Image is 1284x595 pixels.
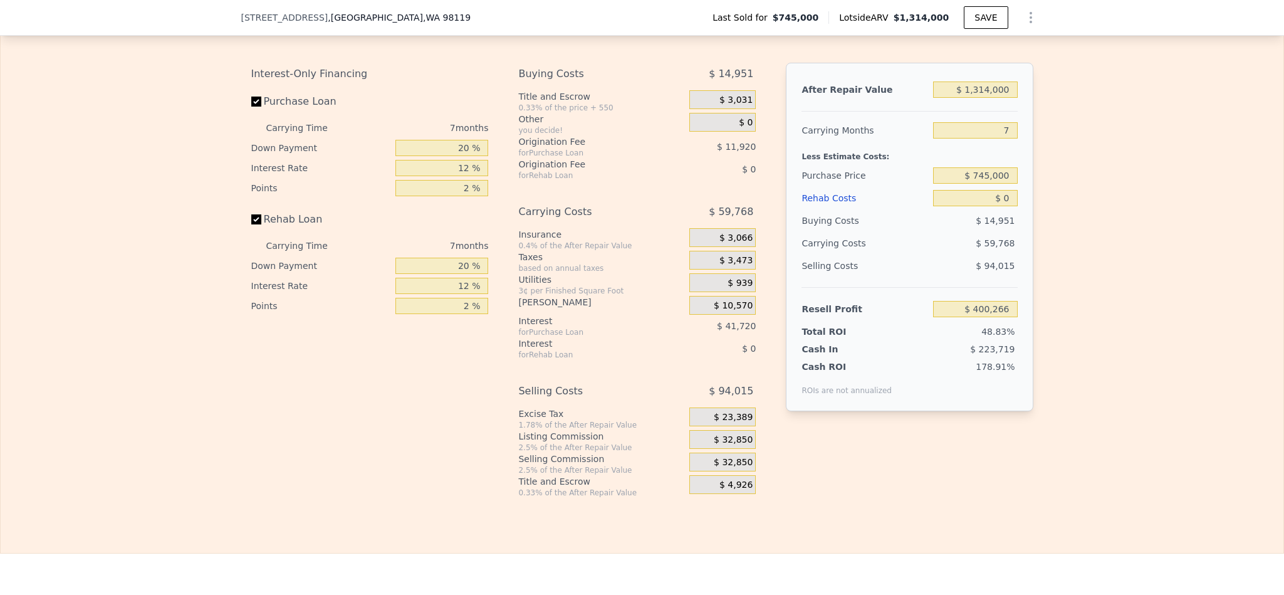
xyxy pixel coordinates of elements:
div: Carrying Time [266,236,348,256]
div: Selling Costs [518,380,658,403]
div: Carrying Time [266,118,348,138]
div: Resell Profit [801,298,928,320]
div: ROIs are not annualized [801,373,892,396]
button: SAVE [964,6,1008,29]
span: $ 32,850 [714,457,753,468]
span: $ 939 [728,278,753,289]
div: Less Estimate Costs: [801,142,1017,164]
span: 178.91% [976,362,1015,372]
div: based on annual taxes [518,263,684,273]
span: $745,000 [773,11,819,24]
div: Title and Escrow [518,90,684,103]
span: Lotside ARV [839,11,893,24]
div: 0.33% of the After Repair Value [518,488,684,498]
div: Taxes [518,251,684,263]
span: $ 94,015 [709,380,753,403]
button: Show Options [1018,5,1043,30]
div: Title and Escrow [518,475,684,488]
span: $ 14,951 [709,63,753,85]
span: $ 223,719 [970,344,1015,354]
span: $ 0 [739,117,753,129]
span: $ 3,473 [719,255,753,266]
span: $ 4,926 [719,480,753,491]
div: Carrying Costs [518,201,658,223]
div: Interest-Only Financing [251,63,489,85]
span: $ 3,031 [719,95,753,106]
span: , WA 98119 [423,13,471,23]
span: $ 10,570 [714,300,753,312]
label: Purchase Loan [251,90,391,113]
div: Carrying Costs [801,232,880,255]
div: Purchase Price [801,164,928,187]
div: Cash ROI [801,361,892,373]
div: for Rehab Loan [518,171,658,181]
div: Origination Fee [518,158,658,171]
div: Interest [518,315,658,327]
div: Interest Rate [251,276,391,296]
div: Listing Commission [518,430,684,443]
div: Cash In [801,343,880,355]
div: for Rehab Loan [518,350,658,360]
span: $ 11,920 [717,142,756,152]
span: $ 23,389 [714,412,753,423]
div: Points [251,178,391,198]
div: Other [518,113,684,125]
span: 48.83% [981,327,1015,337]
div: 0.33% of the price + 550 [518,103,684,113]
span: $1,314,000 [894,13,949,23]
div: [PERSON_NAME] [518,296,684,308]
input: Purchase Loan [251,97,261,107]
span: $ 0 [742,164,756,174]
div: 7 months [353,236,489,256]
span: $ 0 [742,344,756,354]
span: Last Sold for [712,11,773,24]
div: you decide! [518,125,684,135]
span: $ 41,720 [717,321,756,331]
div: for Purchase Loan [518,148,658,158]
span: $ 59,768 [976,238,1015,248]
span: $ 14,951 [976,216,1015,226]
div: Down Payment [251,256,391,276]
div: Buying Costs [518,63,658,85]
div: Origination Fee [518,135,658,148]
div: Selling Costs [801,255,928,277]
div: Points [251,296,391,316]
div: 3¢ per Finished Square Foot [518,286,684,296]
div: Utilities [518,273,684,286]
div: Total ROI [801,325,880,338]
div: Buying Costs [801,209,928,232]
div: Excise Tax [518,408,684,420]
div: Carrying Months [801,119,928,142]
div: Selling Commission [518,453,684,465]
div: for Purchase Loan [518,327,658,337]
label: Rehab Loan [251,208,391,231]
input: Rehab Loan [251,214,261,224]
div: Interest Rate [251,158,391,178]
div: Insurance [518,228,684,241]
div: 2.5% of the After Repair Value [518,465,684,475]
div: Down Payment [251,138,391,158]
div: 0.4% of the After Repair Value [518,241,684,251]
div: 2.5% of the After Repair Value [518,443,684,453]
div: 1.78% of the After Repair Value [518,420,684,430]
span: , [GEOGRAPHIC_DATA] [328,11,471,24]
span: $ 59,768 [709,201,753,223]
div: 7 months [353,118,489,138]
span: $ 32,850 [714,434,753,446]
span: [STREET_ADDRESS] [241,11,328,24]
div: Rehab Costs [801,187,928,209]
span: $ 3,066 [719,233,753,244]
span: $ 94,015 [976,261,1015,271]
div: Interest [518,337,658,350]
div: After Repair Value [801,78,928,101]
